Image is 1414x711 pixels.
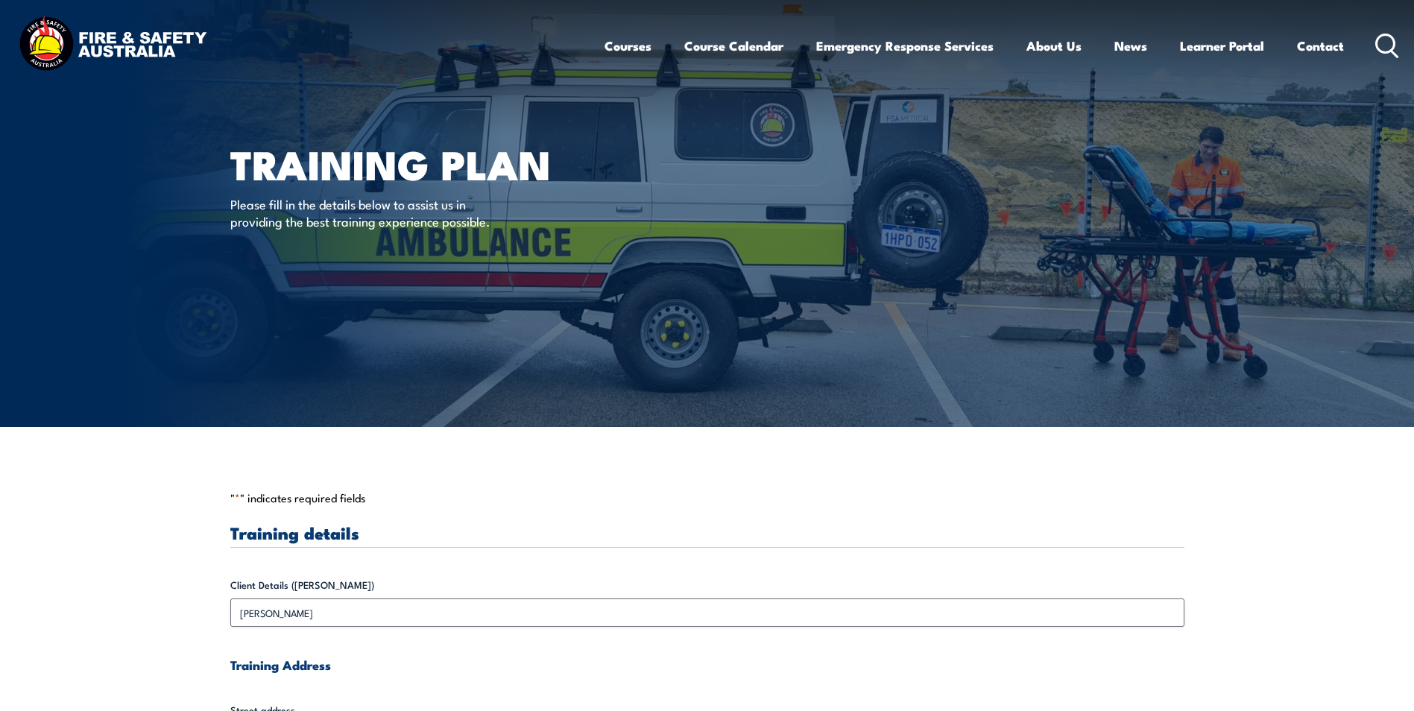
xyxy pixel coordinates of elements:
[605,26,651,66] a: Courses
[684,26,783,66] a: Course Calendar
[1026,26,1082,66] a: About Us
[230,195,502,230] p: Please fill in the details below to assist us in providing the best training experience possible.
[1114,26,1147,66] a: News
[230,578,1184,592] label: Client Details ([PERSON_NAME])
[1297,26,1344,66] a: Contact
[816,26,994,66] a: Emergency Response Services
[230,657,1184,673] h4: Training Address
[1180,26,1264,66] a: Learner Portal
[230,524,1184,541] h3: Training details
[230,146,599,181] h1: Training plan
[230,490,1184,505] p: " " indicates required fields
